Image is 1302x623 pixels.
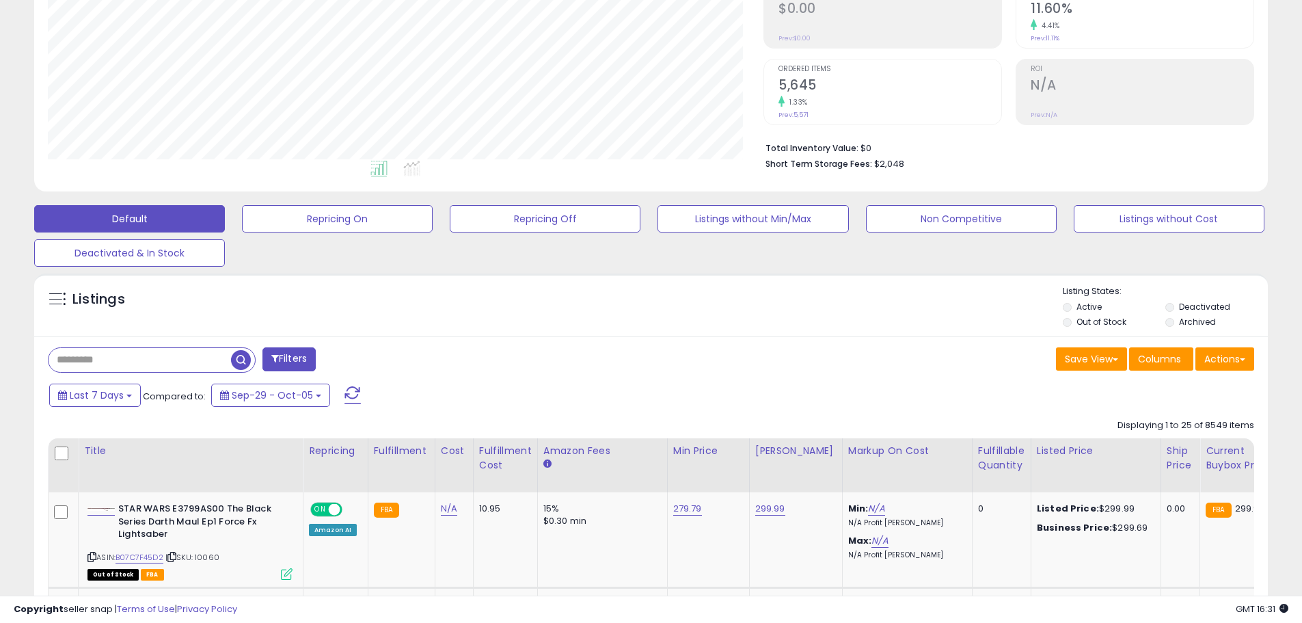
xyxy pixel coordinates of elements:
div: Fulfillment [374,444,429,458]
button: Listings without Min/Max [657,205,848,233]
b: Short Term Storage Fees: [765,158,872,170]
div: seller snap | | [14,603,237,616]
h2: 5,645 [778,77,1001,96]
b: Total Inventory Value: [765,142,858,154]
span: Sep-29 - Oct-05 [232,388,313,402]
p: N/A Profit [PERSON_NAME] [848,551,962,560]
p: N/A Profit [PERSON_NAME] [848,518,962,528]
small: FBA [374,503,399,518]
div: $299.99 [1037,503,1150,515]
small: Prev: N/A [1031,111,1057,119]
span: Last 7 Days [70,388,124,402]
button: Listings without Cost [1074,205,1264,233]
small: Prev: 5,571 [778,111,809,119]
div: Current Buybox Price [1206,444,1276,473]
span: $2,048 [874,157,904,170]
label: Active [1076,301,1102,313]
a: N/A [868,502,884,516]
a: 279.79 [673,502,702,516]
a: N/A [441,502,457,516]
button: Repricing Off [450,205,640,233]
span: FBA [141,569,164,581]
button: Default [34,205,225,233]
span: ON [312,504,329,516]
label: Deactivated [1179,301,1230,313]
label: Out of Stock [1076,316,1126,328]
div: $299.69 [1037,522,1150,534]
div: Fulfillable Quantity [978,444,1025,473]
small: Amazon Fees. [543,458,552,470]
div: Displaying 1 to 25 of 8549 items [1117,419,1254,432]
button: Save View [1056,347,1127,371]
div: Cost [441,444,467,458]
a: N/A [871,534,888,548]
label: Archived [1179,316,1216,328]
span: OFF [340,504,362,516]
div: Min Price [673,444,744,458]
small: Prev: $0.00 [778,34,811,42]
button: Repricing On [242,205,433,233]
small: 4.41% [1037,21,1060,31]
button: Non Competitive [866,205,1057,233]
div: 0.00 [1167,503,1189,515]
div: $0.30 min [543,515,657,527]
h5: Listings [72,290,125,309]
a: Privacy Policy [177,602,237,615]
a: B07C7F45D2 [116,552,163,564]
span: | SKU: 10060 [165,552,219,563]
span: All listings that are currently out of stock and unavailable for purchase on Amazon [87,569,139,581]
h2: N/A [1031,77,1253,96]
div: 0 [978,503,1020,515]
div: 15% [543,503,657,515]
div: ASIN: [87,503,293,579]
div: Ship Price [1167,444,1194,473]
li: $0 [765,139,1244,155]
div: Fulfillment Cost [479,444,532,473]
div: [PERSON_NAME] [755,444,837,458]
button: Filters [262,347,316,371]
small: FBA [1206,503,1231,518]
span: Ordered Items [778,66,1001,73]
span: ROI [1031,66,1253,73]
div: Markup on Cost [848,444,966,458]
span: 2025-10-13 16:31 GMT [1236,602,1288,615]
h2: 11.60% [1031,1,1253,19]
strong: Copyright [14,602,64,615]
button: Columns [1129,347,1193,371]
img: 21Scm0JBPqL._SL40_.jpg [87,507,115,511]
a: Terms of Use [117,602,175,615]
small: Prev: 11.11% [1031,34,1059,42]
div: Amazon Fees [543,444,662,458]
span: Columns [1138,352,1181,366]
h2: $0.00 [778,1,1001,19]
div: Amazon AI [309,524,357,536]
p: Listing States: [1063,285,1268,298]
button: Actions [1195,347,1254,371]
b: Max: [848,534,872,547]
button: Deactivated & In Stock [34,239,225,267]
b: Listed Price: [1037,502,1099,515]
span: 299.99 [1235,502,1265,515]
b: STAR WARS E3799AS00 The Black Series Darth Maul Ep1 Force Fx Lightsaber [118,503,284,544]
b: Min: [848,502,869,515]
b: Business Price: [1037,521,1112,534]
div: Repricing [309,444,362,458]
span: Compared to: [143,390,206,403]
div: 10.95 [479,503,527,515]
button: Sep-29 - Oct-05 [211,384,330,407]
small: 1.33% [785,97,808,107]
div: Title [84,444,297,458]
button: Last 7 Days [49,384,141,407]
th: The percentage added to the cost of goods (COGS) that forms the calculator for Min & Max prices. [842,438,972,492]
a: 299.99 [755,502,785,516]
div: Listed Price [1037,444,1155,458]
